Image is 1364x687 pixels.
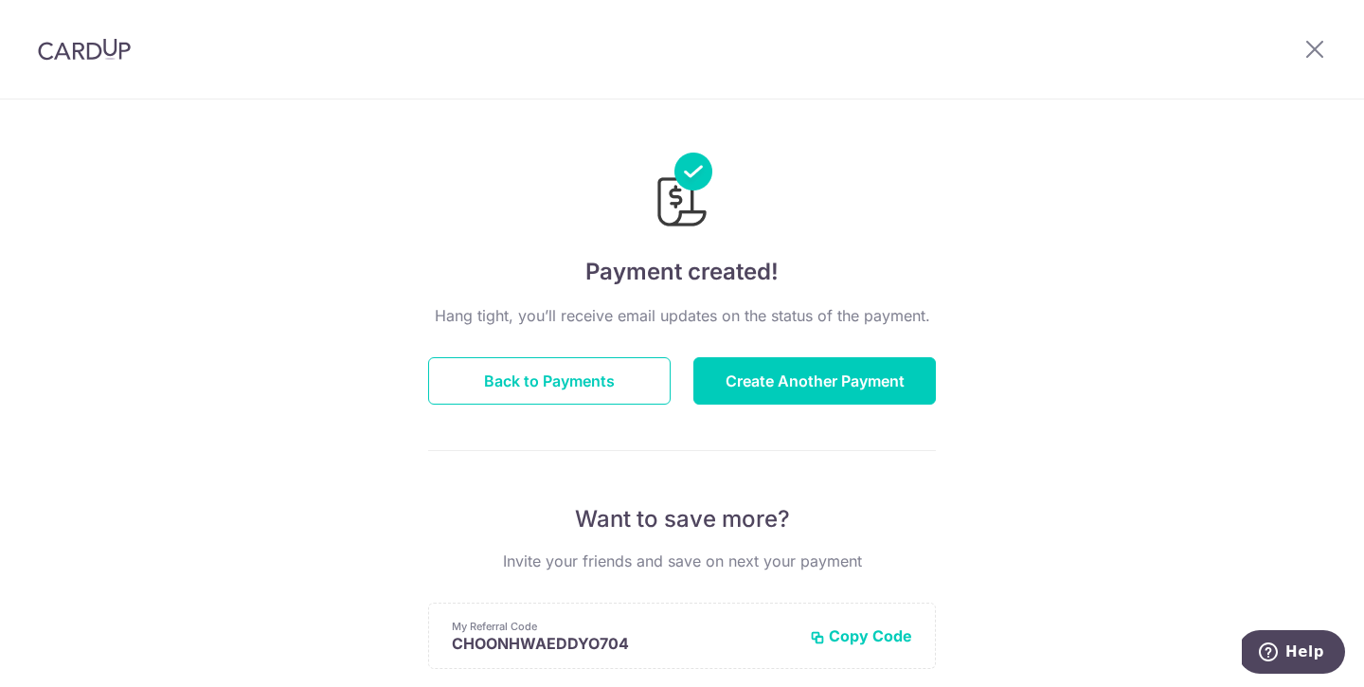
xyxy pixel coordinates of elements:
[810,626,912,645] button: Copy Code
[1242,630,1345,678] iframe: Opens a widget where you can find more information
[428,504,936,534] p: Want to save more?
[452,619,795,634] p: My Referral Code
[452,634,795,653] p: CHOONHWAEDDYO704
[652,153,712,232] img: Payments
[428,550,936,572] p: Invite your friends and save on next your payment
[428,304,936,327] p: Hang tight, you’ll receive email updates on the status of the payment.
[693,357,936,405] button: Create Another Payment
[38,38,131,61] img: CardUp
[428,255,936,289] h4: Payment created!
[428,357,671,405] button: Back to Payments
